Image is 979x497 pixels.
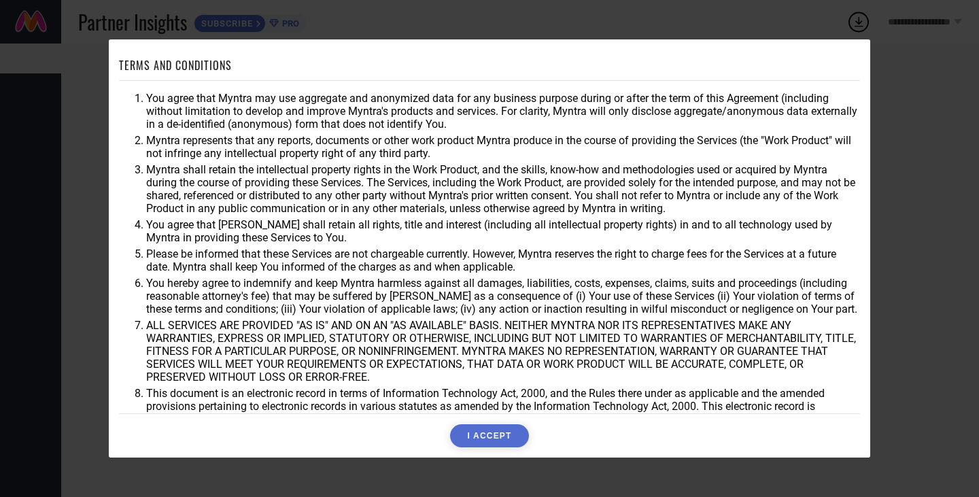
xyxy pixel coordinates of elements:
[146,277,860,315] li: You hereby agree to indemnify and keep Myntra harmless against all damages, liabilities, costs, e...
[146,387,860,426] li: This document is an electronic record in terms of Information Technology Act, 2000, and the Rules...
[146,247,860,273] li: Please be informed that these Services are not chargeable currently. However, Myntra reserves the...
[146,218,860,244] li: You agree that [PERSON_NAME] shall retain all rights, title and interest (including all intellect...
[119,57,232,73] h1: TERMS AND CONDITIONS
[146,92,860,131] li: You agree that Myntra may use aggregate and anonymized data for any business purpose during or af...
[146,134,860,160] li: Myntra represents that any reports, documents or other work product Myntra produce in the course ...
[146,163,860,215] li: Myntra shall retain the intellectual property rights in the Work Product, and the skills, know-ho...
[146,319,860,383] li: ALL SERVICES ARE PROVIDED "AS IS" AND ON AN "AS AVAILABLE" BASIS. NEITHER MYNTRA NOR ITS REPRESEN...
[450,424,528,447] button: I ACCEPT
